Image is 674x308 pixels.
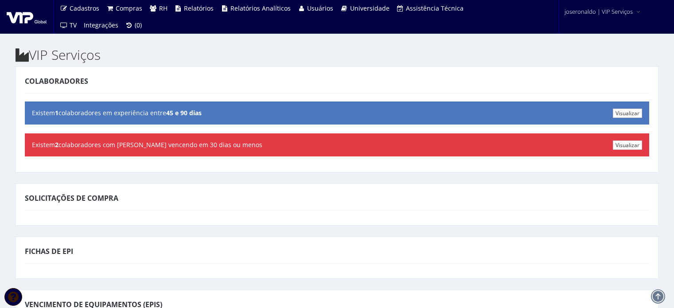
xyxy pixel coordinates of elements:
a: TV [56,17,80,34]
b: 1 [55,109,58,117]
span: Relatórios [184,4,214,12]
b: 45 e 90 dias [166,109,202,117]
span: (0) [135,21,142,29]
span: Usuários [307,4,333,12]
span: Integrações [84,21,118,29]
span: Solicitações de Compra [25,193,118,203]
div: Existem colaboradores em experiência entre [25,101,649,125]
span: Colaboradores [25,76,88,86]
img: logo [7,10,47,23]
span: joseronaldo | VIP Serviços [565,7,633,16]
span: Fichas de EPI [25,246,73,256]
span: Cadastros [70,4,99,12]
span: Relatórios Analíticos [230,4,291,12]
a: Integrações [80,17,122,34]
a: Visualizar [613,109,642,118]
span: RH [159,4,168,12]
div: Existem colaboradores com [PERSON_NAME] vencendo em 30 dias ou menos [25,133,649,156]
span: Assistência Técnica [406,4,464,12]
span: Compras [116,4,142,12]
span: TV [70,21,77,29]
a: (0) [122,17,146,34]
b: 2 [55,140,58,149]
h2: VIP Serviços [16,47,658,62]
span: Universidade [350,4,390,12]
a: Visualizar [613,140,642,150]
